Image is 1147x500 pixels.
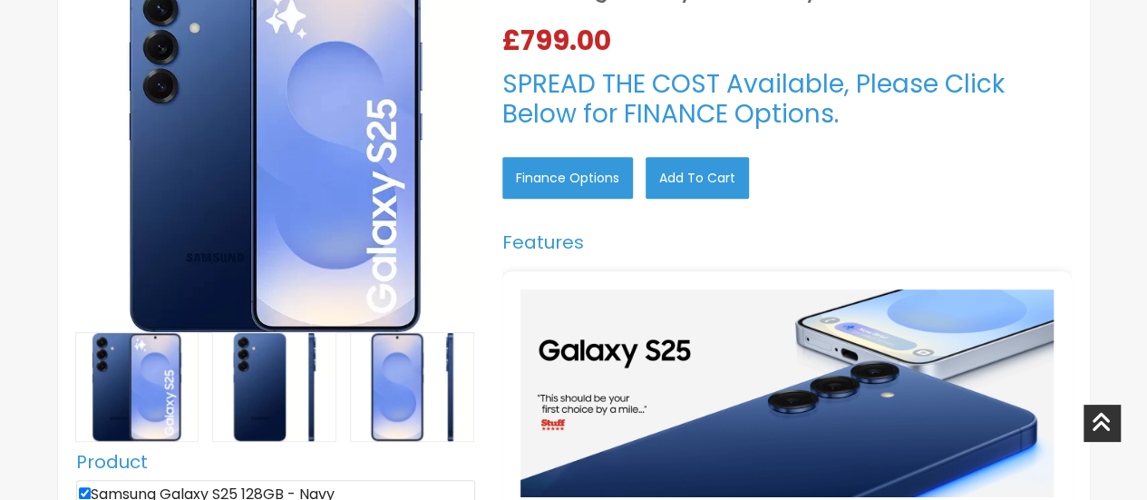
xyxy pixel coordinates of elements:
[646,157,749,199] a: Add to Cart
[76,451,475,473] h5: Product
[502,27,618,54] span: £799.00
[502,157,633,199] a: Finance Options
[502,69,1072,130] h3: SPREAD THE COST Available, Please Click Below for FINANCE Options.
[502,231,1072,253] h5: Features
